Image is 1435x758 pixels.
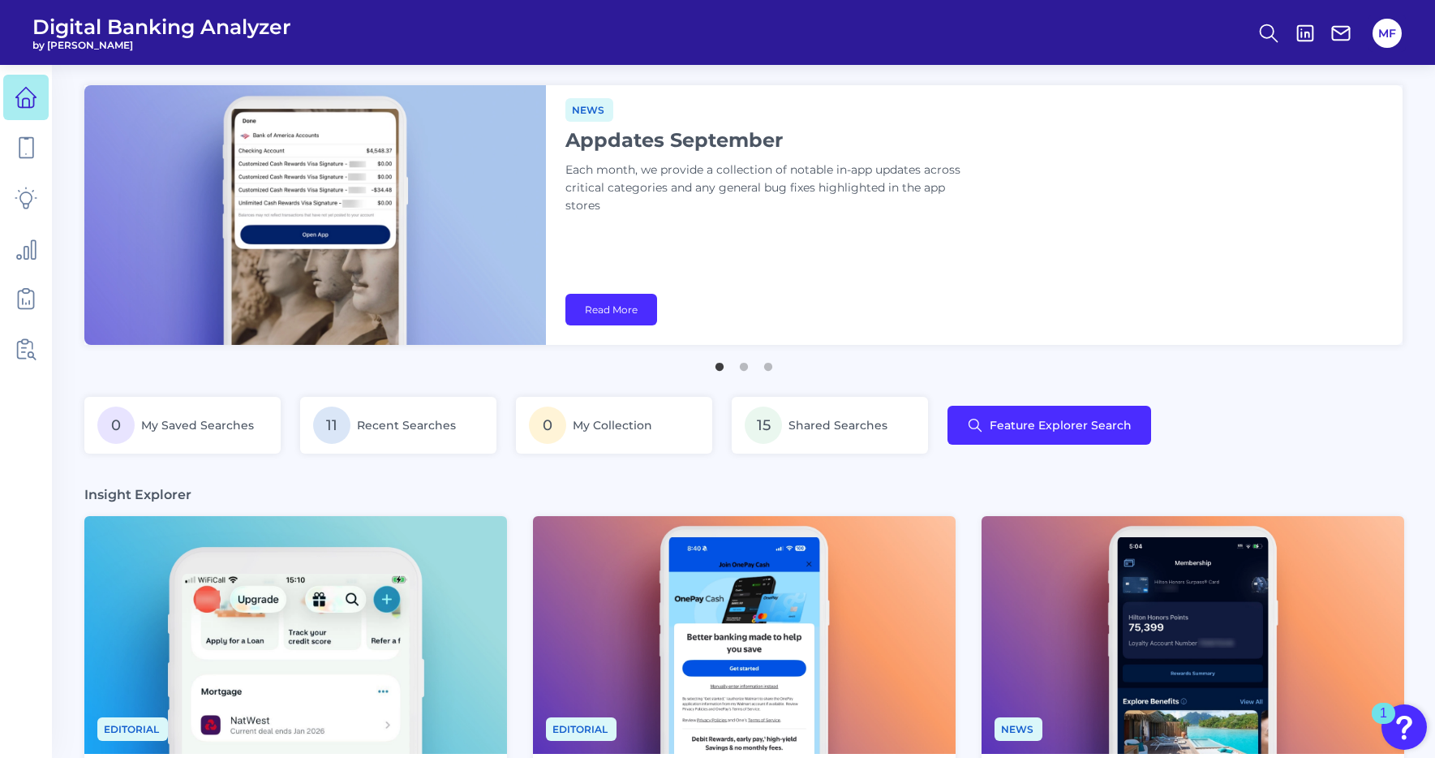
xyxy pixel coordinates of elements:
a: 0My Collection [516,397,712,454]
h3: Insight Explorer [84,486,191,503]
div: 1 [1380,713,1387,734]
img: News - Phone (4).png [982,516,1404,754]
span: My Saved Searches [141,418,254,433]
a: 0My Saved Searches [84,397,281,454]
span: Feature Explorer Search [990,419,1132,432]
button: Feature Explorer Search [947,406,1151,445]
img: News - Phone (3).png [533,516,956,754]
span: Editorial [546,717,617,741]
span: 15 [745,407,782,444]
span: Recent Searches [357,418,456,433]
img: bannerImg [84,85,546,345]
span: Digital Banking Analyzer [32,15,291,39]
a: Editorial [546,721,617,736]
span: by [PERSON_NAME] [32,39,291,51]
span: Shared Searches [788,418,887,433]
span: My Collection [573,418,652,433]
span: Editorial [97,717,168,741]
a: 15Shared Searches [732,397,928,454]
a: Editorial [97,721,168,736]
a: Read More [565,294,657,325]
a: 11Recent Searches [300,397,496,454]
span: 0 [97,407,135,444]
a: News [565,101,613,117]
button: 1 [711,355,728,371]
button: 2 [736,355,752,371]
span: 0 [529,407,566,444]
button: 3 [760,355,776,371]
span: 11 [313,407,350,444]
h1: Appdates September [565,128,971,152]
p: Each month, we provide a collection of notable in-app updates across critical categories and any ... [565,162,971,215]
a: News [995,721,1042,736]
button: MF [1373,19,1402,48]
span: News [565,98,613,122]
span: News [995,717,1042,741]
button: Open Resource Center, 1 new notification [1381,704,1427,750]
img: Editorial - Phone Zoom In.png [84,516,507,754]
